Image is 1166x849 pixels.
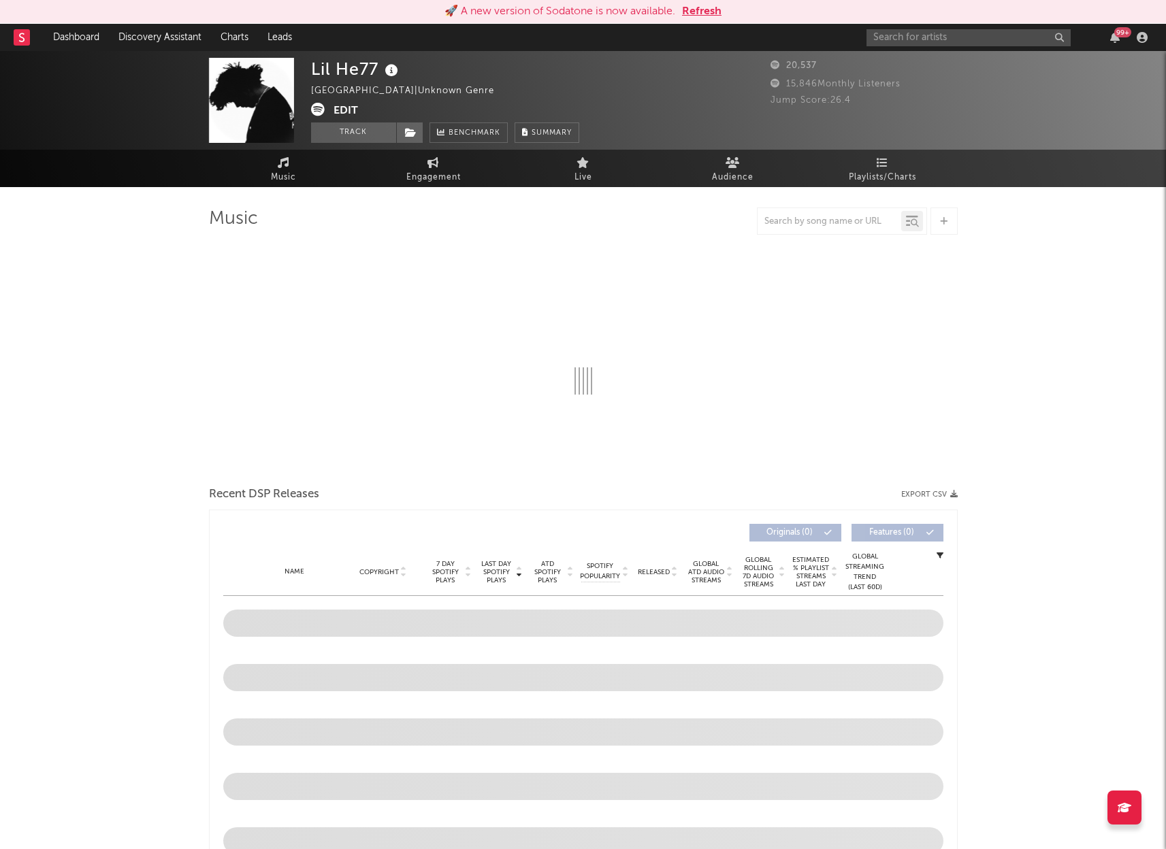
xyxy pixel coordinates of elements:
span: Features ( 0 ) [860,529,923,537]
div: Global Streaming Trend (Last 60D) [845,552,886,593]
span: Global ATD Audio Streams [687,560,725,584]
span: 15,846 Monthly Listeners [771,80,901,88]
button: Track [311,122,396,143]
span: Copyright [359,568,399,576]
div: 99 + [1114,27,1131,37]
span: Benchmark [449,125,500,141]
button: Features(0) [852,524,943,542]
span: Released [638,568,670,576]
span: Playlists/Charts [849,169,916,186]
span: Last Day Spotify Plays [479,560,515,584]
a: Music [209,150,359,187]
button: Refresh [682,3,722,20]
button: 99+ [1110,32,1120,43]
a: Leads [258,24,302,51]
span: Originals ( 0 ) [758,529,821,537]
span: Live [574,169,592,186]
input: Search for artists [867,29,1071,46]
a: Benchmark [430,122,508,143]
a: Live [508,150,658,187]
span: 7 Day Spotify Plays [427,560,464,584]
a: Charts [211,24,258,51]
span: Summary [532,129,572,137]
button: Export CSV [901,490,958,499]
span: Recent DSP Releases [209,486,319,503]
a: Playlists/Charts [808,150,958,187]
a: Discovery Assistant [109,24,211,51]
a: Dashboard [44,24,109,51]
button: Originals(0) [749,524,841,542]
a: Audience [658,150,808,187]
span: Jump Score: 26.4 [771,96,851,105]
button: Summary [515,122,579,143]
div: [GEOGRAPHIC_DATA] | Unknown Genre [311,83,510,99]
span: Engagement [406,169,461,186]
span: 20,537 [771,61,817,70]
span: Audience [712,169,754,186]
div: Lil He77 [311,58,402,80]
span: Global Rolling 7D Audio Streams [740,556,777,588]
a: Engagement [359,150,508,187]
button: Edit [334,103,358,120]
span: ATD Spotify Plays [530,560,566,584]
div: Name [250,567,340,577]
span: Music [271,169,296,186]
div: 🚀 A new version of Sodatone is now available. [444,3,675,20]
span: Estimated % Playlist Streams Last Day [792,556,830,588]
input: Search by song name or URL [758,216,901,227]
span: Spotify Popularity [580,561,620,582]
